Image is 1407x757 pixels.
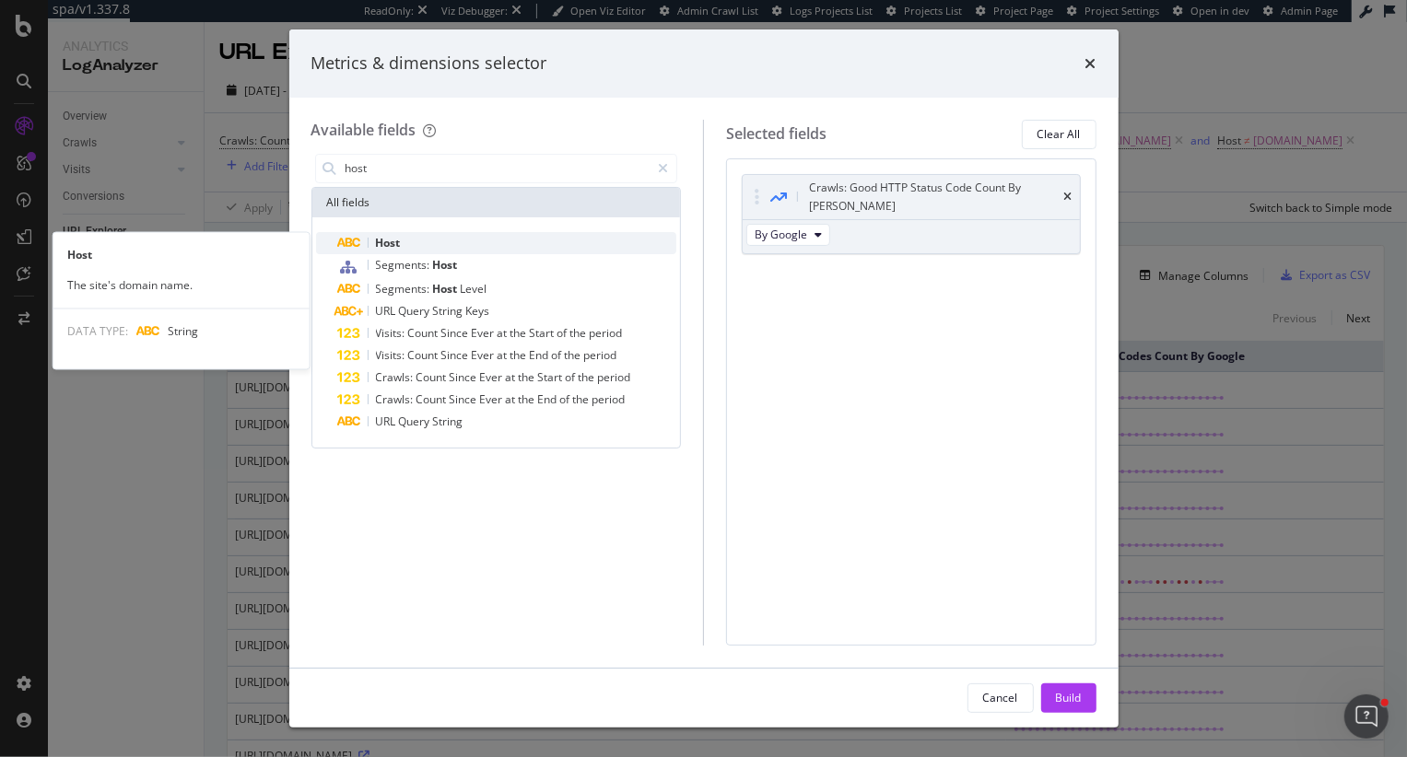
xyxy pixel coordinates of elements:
span: at [506,369,519,385]
div: The site's domain name. [53,278,309,294]
span: Ever [480,369,506,385]
span: period [590,325,623,341]
span: Since [441,347,472,363]
span: Count [408,347,441,363]
span: Count [416,369,450,385]
span: Ever [472,325,498,341]
span: Count [416,391,450,407]
span: Ever [480,391,506,407]
div: modal [289,29,1119,728]
span: Keys [466,303,490,319]
span: Crawls: [376,391,416,407]
span: of [557,325,570,341]
span: Visits: [376,347,408,363]
button: Build [1041,683,1096,713]
div: times [1064,192,1073,203]
span: URL [376,303,399,319]
span: at [506,391,519,407]
span: Host [433,257,458,273]
span: Ever [472,347,498,363]
div: Crawls: Good HTTP Status Code Count By [PERSON_NAME]timesBy Google [742,174,1081,254]
div: All fields [312,188,681,217]
span: Query [399,413,433,429]
div: Cancel [983,690,1018,705]
span: Host [376,235,401,250]
span: the [510,325,530,341]
span: the [573,391,592,407]
span: Query [399,303,433,319]
span: at [498,347,510,363]
span: Start [530,325,557,341]
div: Host [53,248,309,263]
span: Since [441,325,472,341]
iframe: Intercom live chat [1344,694,1389,739]
span: period [584,347,617,363]
span: Host [433,281,461,297]
div: Crawls: Good HTTP Status Code Count By [PERSON_NAME] [809,179,1061,215]
span: Count [408,325,441,341]
span: URL [376,413,399,429]
span: the [519,369,538,385]
span: the [510,347,530,363]
span: Since [450,391,480,407]
span: the [519,391,538,407]
span: period [598,369,631,385]
div: Available fields [311,120,416,140]
span: at [498,325,510,341]
span: End [538,391,560,407]
span: Level [461,281,487,297]
span: Segments: [376,281,433,297]
input: Search by field name [344,155,651,182]
div: times [1085,52,1096,76]
span: End [530,347,552,363]
span: Start [538,369,566,385]
span: String [433,303,466,319]
span: Crawls: [376,369,416,385]
button: Clear All [1022,120,1096,149]
div: Metrics & dimensions selector [311,52,547,76]
span: of [552,347,565,363]
span: Since [450,369,480,385]
span: Segments: [376,257,433,273]
span: Visits: [376,325,408,341]
button: Cancel [967,683,1034,713]
span: of [566,369,579,385]
span: the [565,347,584,363]
span: the [579,369,598,385]
div: Build [1056,690,1082,705]
span: period [592,391,626,407]
button: By Google [746,224,830,246]
span: String [433,413,463,429]
div: Clear All [1038,126,1081,142]
span: of [560,391,573,407]
span: By Google [755,227,807,242]
span: the [570,325,590,341]
div: Selected fields [726,123,827,145]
